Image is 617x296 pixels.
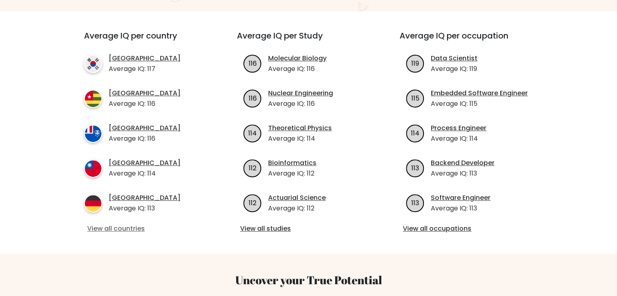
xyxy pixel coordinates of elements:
a: Backend Developer [431,158,494,168]
p: Average IQ: 115 [431,99,528,109]
p: Average IQ: 114 [268,134,332,144]
p: Average IQ: 116 [268,64,327,74]
p: Average IQ: 113 [109,204,181,213]
a: [GEOGRAPHIC_DATA] [109,88,181,98]
text: 113 [411,198,419,207]
img: country [84,55,102,73]
p: Average IQ: 114 [109,169,181,178]
a: Data Scientist [431,54,477,63]
text: 116 [249,58,257,68]
a: Molecular Biology [268,54,327,63]
a: View all occupations [403,224,540,234]
p: Average IQ: 119 [431,64,477,74]
text: 112 [249,198,256,207]
a: [GEOGRAPHIC_DATA] [109,123,181,133]
img: country [84,194,102,212]
h3: Average IQ per Study [237,31,380,50]
p: Average IQ: 116 [109,99,181,109]
a: Theoretical Physics [268,123,332,133]
a: Process Engineer [431,123,486,133]
img: country [84,159,102,178]
text: 112 [249,163,256,172]
text: 116 [249,93,257,103]
p: Average IQ: 117 [109,64,181,74]
a: [GEOGRAPHIC_DATA] [109,54,181,63]
h3: Average IQ per country [84,31,208,50]
h3: Average IQ per occupation [400,31,543,50]
a: [GEOGRAPHIC_DATA] [109,158,181,168]
text: 115 [411,93,419,103]
text: 119 [411,58,419,68]
a: Actuarial Science [268,193,326,203]
img: country [84,90,102,108]
text: 114 [248,128,257,137]
h3: Uncover your True Potential [46,273,572,287]
p: Average IQ: 112 [268,204,326,213]
a: View all countries [87,224,204,234]
p: Average IQ: 113 [431,169,494,178]
a: [GEOGRAPHIC_DATA] [109,193,181,203]
p: Average IQ: 116 [268,99,333,109]
a: Embedded Software Engineer [431,88,528,98]
p: Average IQ: 113 [431,204,490,213]
p: Average IQ: 112 [268,169,316,178]
text: 113 [411,163,419,172]
text: 114 [411,128,419,137]
p: Average IQ: 114 [431,134,486,144]
a: Bioinformatics [268,158,316,168]
a: View all studies [240,224,377,234]
p: Average IQ: 116 [109,134,181,144]
img: country [84,124,102,143]
a: Software Engineer [431,193,490,203]
a: Nuclear Engineering [268,88,333,98]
